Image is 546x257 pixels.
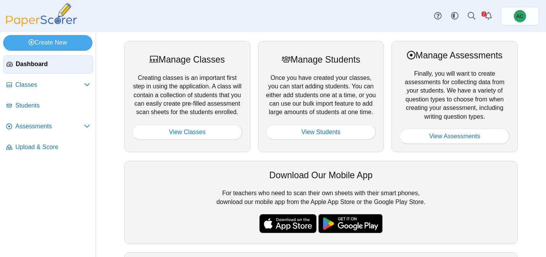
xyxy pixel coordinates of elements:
a: Alerts [480,8,497,25]
span: Students [15,101,90,110]
div: Manage Classes [132,53,242,66]
a: PaperScorer [3,21,80,28]
span: Andrew Christman [516,13,523,19]
img: apple-store-badge.svg [259,214,317,233]
div: For teachers who need to scan their own sheets with their smart phones, download our mobile app f... [124,161,518,244]
a: View Classes [132,124,242,140]
div: Creating classes is an important first step in using the application. A class will contain a coll... [124,41,250,152]
a: Students [3,97,93,115]
span: Dashboard [16,60,90,68]
span: Andrew Christman [514,10,526,22]
img: PaperScorer [3,3,80,27]
span: Assessments [15,122,84,131]
div: Manage Assessments [400,49,510,61]
a: Assessments [3,118,93,136]
img: google-play-badge.png [318,214,383,233]
span: Classes [15,81,84,89]
a: Andrew Christman [501,7,539,25]
a: Create New [3,35,92,50]
a: Upload & Score [3,138,93,157]
a: View Students [266,124,376,140]
a: View Assessments [400,129,510,144]
a: Dashboard [3,55,93,74]
div: Once you have created your classes, you can start adding students. You can either add students on... [258,41,384,152]
span: Upload & Score [15,143,90,151]
a: Classes [3,76,93,95]
div: Finally, you will want to create assessments for collecting data from your students. We have a va... [391,41,518,152]
div: Download Our Mobile App [132,169,510,181]
div: Manage Students [266,53,376,66]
